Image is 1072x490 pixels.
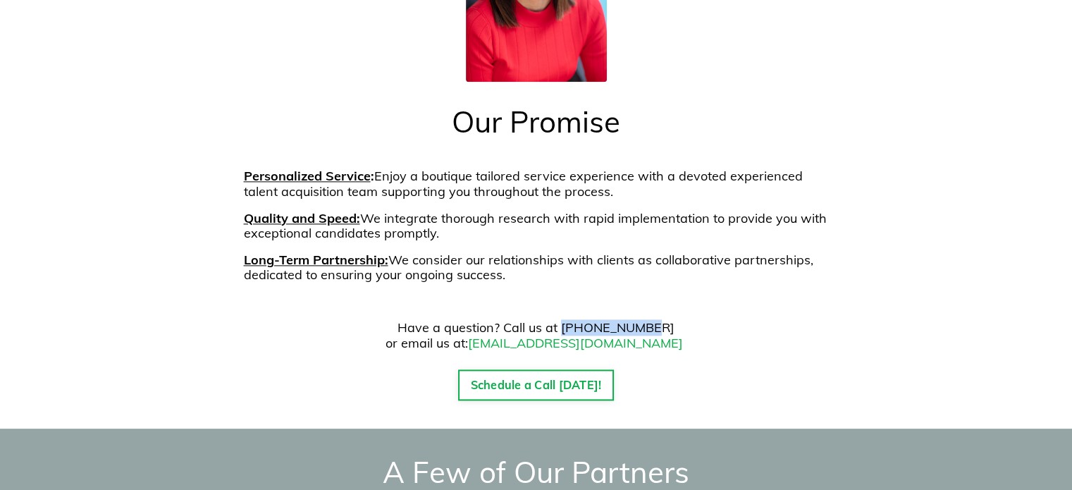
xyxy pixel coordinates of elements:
a: Schedule a Call [DATE]! [458,369,615,400]
p: Enjoy a boutique tailored service experience with a devoted experienced talent acquisition team s... [244,169,829,199]
p: We consider our relationships with clients as collaborative partnerships, dedicated to ensuring y... [244,252,829,283]
u: Quality and Speed: [244,210,360,226]
p: Have a question? Call us at [PHONE_NUMBER] or email us at: [244,320,829,350]
strong: : [371,168,374,184]
p: We integrate thorough research with rapid implementation to provide you with exceptional candidat... [244,211,829,241]
h2: Our Promise [319,103,753,142]
u: Personalized Service [244,168,371,184]
u: Long-Term Partnership: [244,252,388,268]
a: [EMAIL_ADDRESS][DOMAIN_NAME] [468,335,683,351]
